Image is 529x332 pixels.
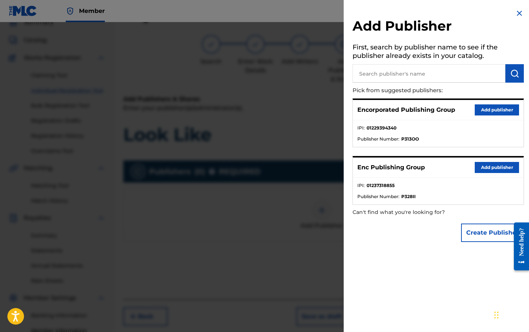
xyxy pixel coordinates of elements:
span: IPI : [357,182,365,189]
strong: 01237318855 [367,182,395,189]
p: Pick from suggested publishers: [353,83,482,98]
img: Search Works [510,69,519,78]
strong: 01229394340 [367,125,396,131]
p: Encorporated Publishing Group [357,106,455,114]
button: Create Publisher [461,224,524,242]
h2: Add Publisher [353,18,524,37]
strong: P313OO [401,136,419,142]
iframe: Resource Center [508,215,529,278]
span: Member [79,7,105,15]
button: Add publisher [475,162,519,173]
div: Drag [494,304,499,326]
span: Publisher Number : [357,136,399,142]
strong: P328II [401,193,416,200]
p: Enc Publishing Group [357,163,425,172]
p: Can't find what you're looking for? [353,205,482,220]
img: Top Rightsholder [66,7,75,15]
iframe: Chat Widget [492,297,529,332]
span: IPI : [357,125,365,131]
span: Publisher Number : [357,193,399,200]
h5: First, search by publisher name to see if the publisher already exists in your catalog. [353,41,524,64]
img: MLC Logo [9,6,37,16]
button: Add publisher [475,104,519,115]
input: Search publisher's name [353,64,505,83]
